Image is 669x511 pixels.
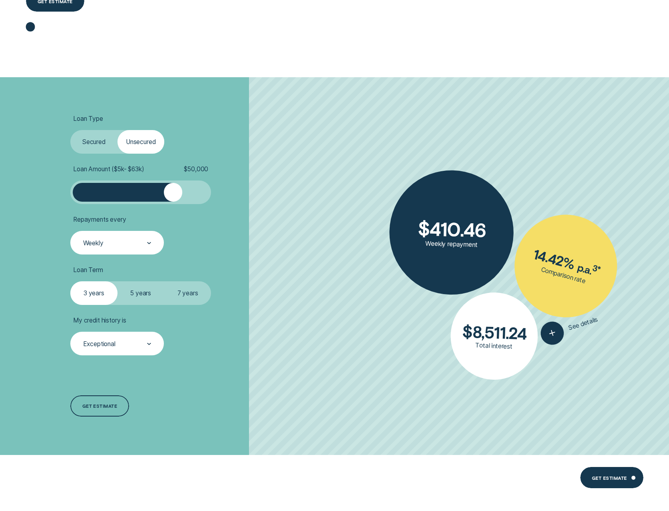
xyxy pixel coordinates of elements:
div: Exceptional [83,340,115,348]
label: 7 years [164,281,211,305]
div: Weekly [83,239,104,247]
button: See details [538,308,601,348]
label: Secured [70,130,117,154]
span: Loan Term [73,266,103,274]
span: My credit history is [73,317,126,325]
a: Get estimate [70,395,129,417]
label: 5 years [117,281,164,305]
span: Loan Amount ( $5k - $63k ) [73,165,144,173]
label: 3 years [70,281,117,305]
a: Get estimate [580,467,643,488]
label: Unsecured [117,130,164,154]
span: See details [567,315,599,332]
span: $ 50,000 [184,165,208,173]
span: Repayments every [73,216,126,224]
span: Loan Type [73,115,103,123]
